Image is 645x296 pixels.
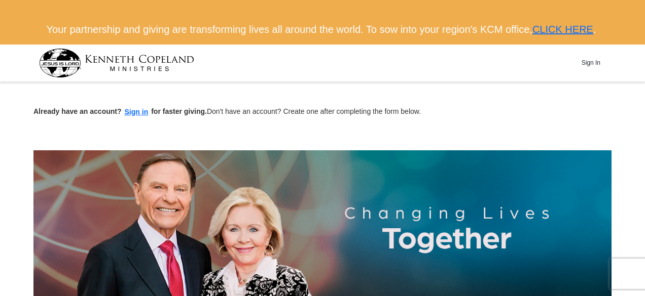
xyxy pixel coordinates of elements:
[576,55,606,71] button: Sign In
[33,106,612,118] p: Don't have an account? Create one after completing the form below.
[532,24,593,35] a: CLICK HERE
[39,49,194,77] img: kcm-header-logo.svg
[122,106,152,118] button: Sign in
[33,107,207,115] strong: Already have an account? for faster giving.
[39,15,606,45] div: Your partnership and giving are transforming lives all around the world. To sow into your region'...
